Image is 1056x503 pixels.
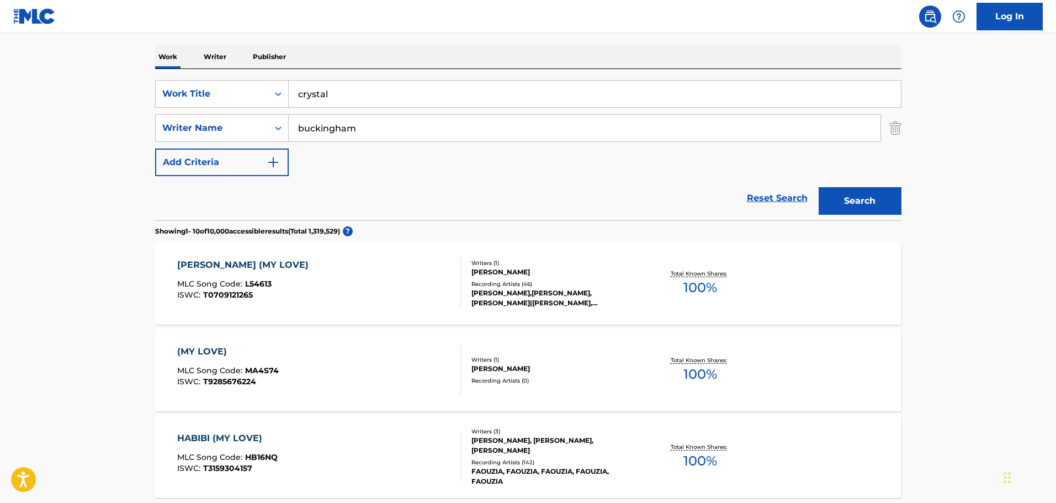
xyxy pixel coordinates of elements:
p: Total Known Shares: [671,356,730,364]
span: MLC Song Code : [177,366,245,375]
div: HABIBI (MY LOVE) [177,432,278,445]
p: Total Known Shares: [671,443,730,451]
div: Work Title [162,87,262,100]
p: Total Known Shares: [671,269,730,278]
div: Recording Artists ( 142 ) [471,458,638,467]
div: Writer Name [162,121,262,135]
img: help [952,10,965,23]
div: [PERSON_NAME],[PERSON_NAME], [PERSON_NAME]|[PERSON_NAME], [PERSON_NAME] & [PERSON_NAME], [PERSON_... [471,288,638,308]
span: 100 % [683,451,717,471]
a: HABIBI (MY LOVE)MLC Song Code:HB16NQISWC:T3159304157Writers (3)[PERSON_NAME], [PERSON_NAME], [PER... [155,415,901,498]
p: Writer [200,45,230,68]
p: Work [155,45,181,68]
div: FAOUZIA, FAOUZIA, FAOUZIA, FAOUZIA, FAOUZIA [471,467,638,486]
span: ? [343,226,353,236]
img: search [924,10,937,23]
a: [PERSON_NAME] (MY LOVE)MLC Song Code:L54613ISWC:T0709121265Writers (1)[PERSON_NAME]Recording Arti... [155,242,901,325]
span: ISWC : [177,463,203,473]
span: MA4S74 [245,366,279,375]
p: Publisher [250,45,289,68]
div: Writers ( 1 ) [471,259,638,267]
div: [PERSON_NAME] [471,364,638,374]
button: Search [819,187,901,215]
a: Public Search [919,6,941,28]
span: MLC Song Code : [177,452,245,462]
span: T3159304157 [203,463,252,473]
div: [PERSON_NAME] [471,267,638,277]
a: Log In [977,3,1043,30]
div: Recording Artists ( 46 ) [471,280,638,288]
p: Showing 1 - 10 of 10,000 accessible results (Total 1,319,529 ) [155,226,340,236]
a: (MY LOVE)MLC Song Code:MA4S74ISWC:T9285676224Writers (1)[PERSON_NAME]Recording Artists (0)Total K... [155,329,901,411]
div: Recording Artists ( 0 ) [471,377,638,385]
span: T9285676224 [203,377,256,386]
span: ISWC : [177,290,203,300]
span: 100 % [683,278,717,298]
span: 100 % [683,364,717,384]
div: [PERSON_NAME], [PERSON_NAME], [PERSON_NAME] [471,436,638,456]
img: MLC Logo [13,8,56,24]
span: ISWC : [177,377,203,386]
div: Help [948,6,970,28]
span: T0709121265 [203,290,253,300]
span: MLC Song Code : [177,279,245,289]
a: Reset Search [741,186,813,210]
span: L54613 [245,279,272,289]
div: Drag [1004,461,1011,494]
span: HB16NQ [245,452,278,462]
div: Writers ( 3 ) [471,427,638,436]
div: [PERSON_NAME] (MY LOVE) [177,258,314,272]
div: (MY LOVE) [177,345,279,358]
img: 9d2ae6d4665cec9f34b9.svg [267,156,280,169]
div: Writers ( 1 ) [471,356,638,364]
form: Search Form [155,80,901,220]
button: Add Criteria [155,149,289,176]
img: Delete Criterion [889,114,901,142]
iframe: Chat Widget [1001,450,1056,503]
